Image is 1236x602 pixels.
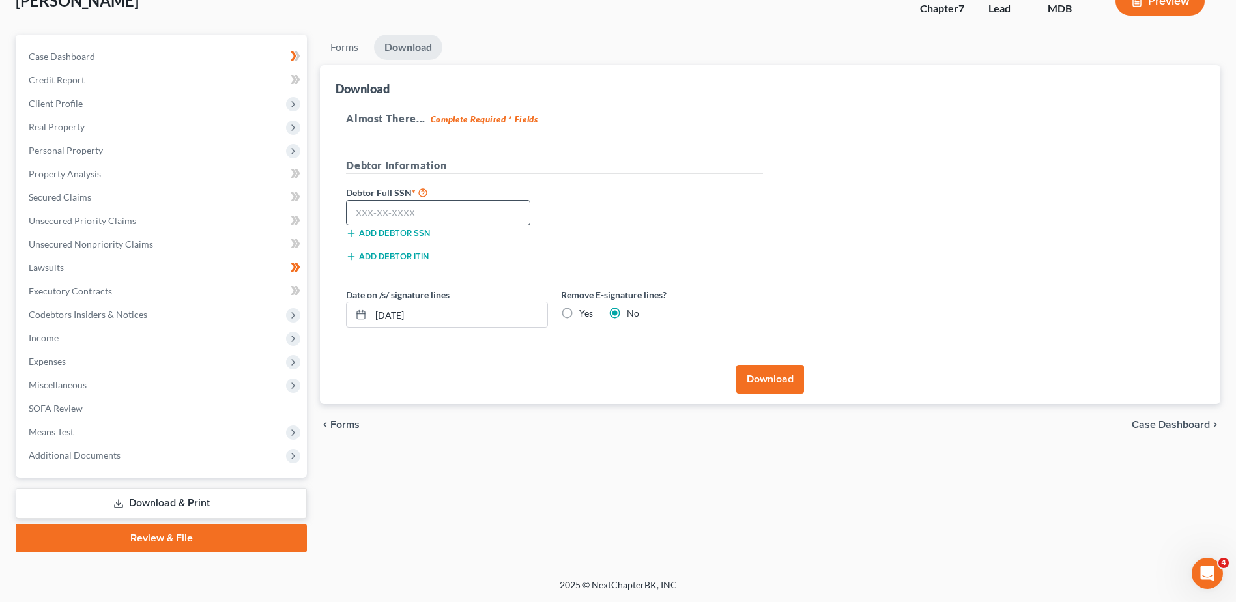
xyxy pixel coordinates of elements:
input: XXX-XX-XXXX [346,200,530,226]
span: Means Test [29,426,74,437]
label: Debtor Full SSN [339,184,554,200]
span: Executory Contracts [29,285,112,296]
span: Codebtors Insiders & Notices [29,309,147,320]
a: Credit Report [18,68,307,92]
a: Executory Contracts [18,279,307,303]
a: Unsecured Priority Claims [18,209,307,233]
span: Property Analysis [29,168,101,179]
span: Personal Property [29,145,103,156]
label: No [627,307,639,320]
div: Lead [988,1,1027,16]
button: Add debtor SSN [346,228,430,238]
div: Download [336,81,390,96]
span: 7 [958,2,964,14]
button: chevron_left Forms [320,420,377,430]
span: Unsecured Nonpriority Claims [29,238,153,250]
a: Download [374,35,442,60]
div: 2025 © NextChapterBK, INC [247,579,990,602]
a: Property Analysis [18,162,307,186]
button: Download [736,365,804,394]
div: MDB [1048,1,1095,16]
label: Yes [579,307,593,320]
a: Download & Print [16,488,307,519]
i: chevron_right [1210,420,1220,430]
span: Credit Report [29,74,85,85]
span: Lawsuits [29,262,64,273]
span: Income [29,332,59,343]
span: Real Property [29,121,85,132]
label: Remove E-signature lines? [561,288,763,302]
span: Unsecured Priority Claims [29,215,136,226]
a: Lawsuits [18,256,307,279]
a: Secured Claims [18,186,307,209]
span: Case Dashboard [1132,420,1210,430]
span: Forms [330,420,360,430]
span: Expenses [29,356,66,367]
a: Case Dashboard chevron_right [1132,420,1220,430]
a: Forms [320,35,369,60]
label: Date on /s/ signature lines [346,288,450,302]
h5: Debtor Information [346,158,763,174]
span: Secured Claims [29,192,91,203]
span: Additional Documents [29,450,121,461]
span: Case Dashboard [29,51,95,62]
h5: Almost There... [346,111,1194,126]
strong: Complete Required * Fields [431,114,538,124]
div: Chapter [920,1,968,16]
input: MM/DD/YYYY [371,302,547,327]
i: chevron_left [320,420,330,430]
span: Client Profile [29,98,83,109]
a: Unsecured Nonpriority Claims [18,233,307,256]
iframe: Intercom live chat [1192,558,1223,589]
a: SOFA Review [18,397,307,420]
span: Miscellaneous [29,379,87,390]
a: Review & File [16,524,307,552]
span: 4 [1218,558,1229,568]
button: Add debtor ITIN [346,251,429,262]
a: Case Dashboard [18,45,307,68]
span: SOFA Review [29,403,83,414]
